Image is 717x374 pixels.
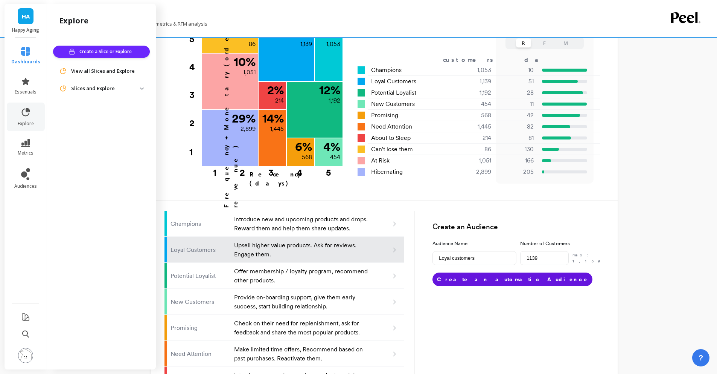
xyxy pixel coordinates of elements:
[446,167,500,176] div: 2,899
[79,48,134,55] span: Create a Slice or Explore
[371,145,413,154] span: Can't lose them
[267,84,284,96] p: 2 %
[18,348,33,363] img: profile picture
[302,153,312,162] p: 568
[59,15,88,26] h2: explore
[293,28,312,40] p: 11 %
[249,40,256,49] p: 86
[189,109,201,137] div: 2
[262,112,284,124] p: 14 %
[170,271,230,280] p: Potential Loyalist
[432,251,516,265] input: e.g. Black friday
[371,167,403,176] span: Hibernating
[692,349,709,366] button: ?
[501,88,534,97] p: 28
[314,167,343,174] div: 5
[59,67,67,75] img: navigation item icon
[170,245,230,254] p: Loyal Customers
[170,323,230,333] p: Promising
[371,133,411,143] span: About to Sleep
[189,25,201,53] div: 5
[501,167,534,176] p: 205
[234,56,256,68] p: 10 %
[232,112,256,124] p: 29 %
[257,167,285,174] div: 3
[250,170,342,188] p: Recency (days)
[323,141,340,153] p: 4 %
[501,66,534,75] p: 10
[14,183,37,189] span: audiences
[446,122,500,131] div: 1,445
[326,40,340,49] p: 1,053
[234,345,369,363] p: Make limited time offers, Recommend based on past purchases. Reactivate them.
[524,55,555,64] div: days
[558,38,573,48] button: M
[228,167,257,174] div: 2
[199,167,230,174] div: 1
[295,141,312,153] p: 6 %
[520,240,604,247] label: Number of Customers
[189,81,201,109] div: 3
[318,28,340,40] p: 10 %
[270,124,284,133] p: 1,445
[234,215,369,233] p: Introduce new and upcoming products and drops. Reward them and help them share updates.
[371,77,416,86] span: Loyal Customers
[371,156,390,165] span: At Risk
[432,222,604,233] h3: Create an Audience
[371,88,416,97] span: Potential Loyalist
[446,156,500,165] div: 1,051
[319,84,340,96] p: 12 %
[241,28,256,40] p: 1 %
[22,12,30,21] span: HA
[170,219,230,228] p: Champions
[572,252,604,264] p: max: 1,139
[432,240,516,247] label: Audience Name
[71,85,140,92] p: Slices and Explore
[446,111,500,120] div: 568
[371,100,415,109] span: New Customers
[170,349,230,359] p: Need Attention
[285,167,314,174] div: 4
[234,267,369,285] p: Offer membership / loyalty program, recommend other products.
[241,124,256,133] p: 2,899
[330,153,340,162] p: 454
[15,89,37,95] span: essentials
[371,111,398,120] span: Promising
[446,100,500,109] div: 454
[446,77,500,86] div: 1,139
[501,145,534,154] p: 130
[501,100,534,109] p: 11
[140,87,144,90] img: down caret icon
[11,59,40,65] span: dashboards
[501,122,534,131] p: 82
[59,85,67,92] img: navigation item icon
[234,241,369,259] p: Upsell higher value products. Ask for reviews. Engage them.
[243,68,256,77] p: 1,051
[300,40,312,49] p: 1,139
[699,353,703,363] span: ?
[12,27,40,33] p: Happy Aging
[71,67,135,75] span: View all Slices and Explore
[537,38,552,48] button: F
[520,251,568,265] input: e.g. 500
[501,77,534,86] p: 51
[501,111,534,120] p: 42
[329,96,340,105] p: 1,192
[501,133,534,143] p: 81
[371,66,402,75] span: Champions
[189,53,201,81] div: 4
[234,319,369,337] p: Check on their need for replenishment, ask for feedback and share the most popular products.
[53,46,150,58] button: Create a Slice or Explore
[18,121,34,127] span: explore
[516,38,531,48] button: R
[446,133,500,143] div: 214
[189,138,201,167] div: 1
[501,156,534,165] p: 166
[446,145,500,154] div: 86
[234,293,369,311] p: Provide on-boarding support, give them early success, start building relationship.
[371,122,412,131] span: Need Attention
[18,150,33,156] span: metrics
[446,66,500,75] div: 1,053
[170,297,230,307] p: New Customers
[443,55,504,64] div: customers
